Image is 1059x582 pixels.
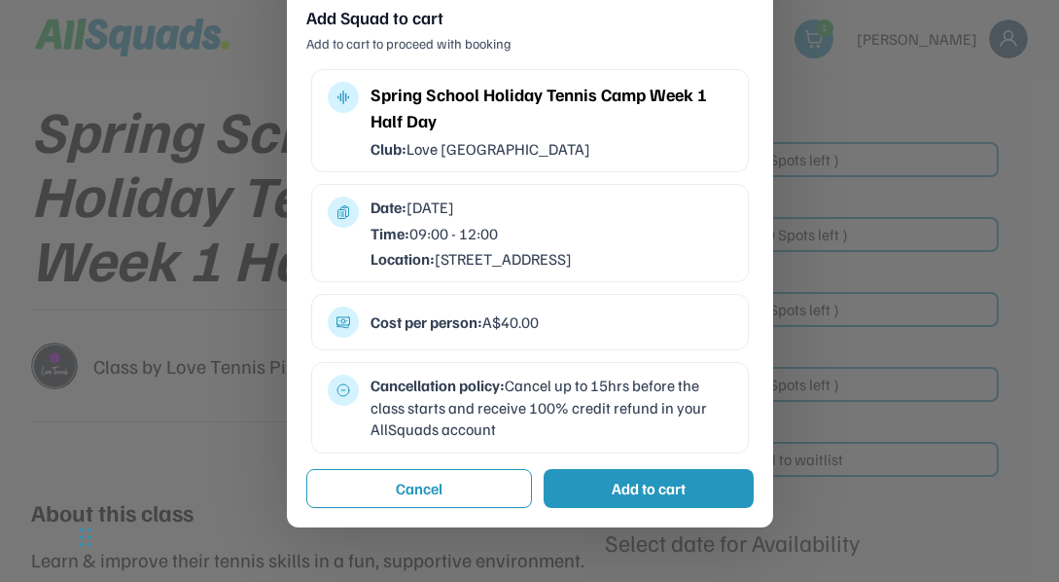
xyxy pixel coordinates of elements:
div: [DATE] [371,197,732,218]
div: A$40.00 [371,311,732,333]
div: Love [GEOGRAPHIC_DATA] [371,138,732,160]
div: 09:00 - 12:00 [371,223,732,244]
div: Add Squad to cart [306,6,754,30]
strong: Club: [371,139,406,159]
strong: Cancellation policy: [371,376,505,395]
div: Add to cart to proceed with booking [306,34,754,54]
button: Cancel [306,469,532,508]
strong: Location: [371,249,435,269]
strong: Date: [371,198,406,217]
div: [STREET_ADDRESS] [371,248,732,270]
strong: Cost per person: [371,312,482,332]
button: multitrack_audio [335,90,351,105]
div: Cancel up to 15hrs before the class starts and receive 100% credit refund in your AllSquads account [371,375,732,440]
div: Add to cart [612,477,686,500]
strong: Time: [371,224,409,243]
div: Spring School Holiday Tennis Camp Week 1 Half Day [371,82,732,134]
